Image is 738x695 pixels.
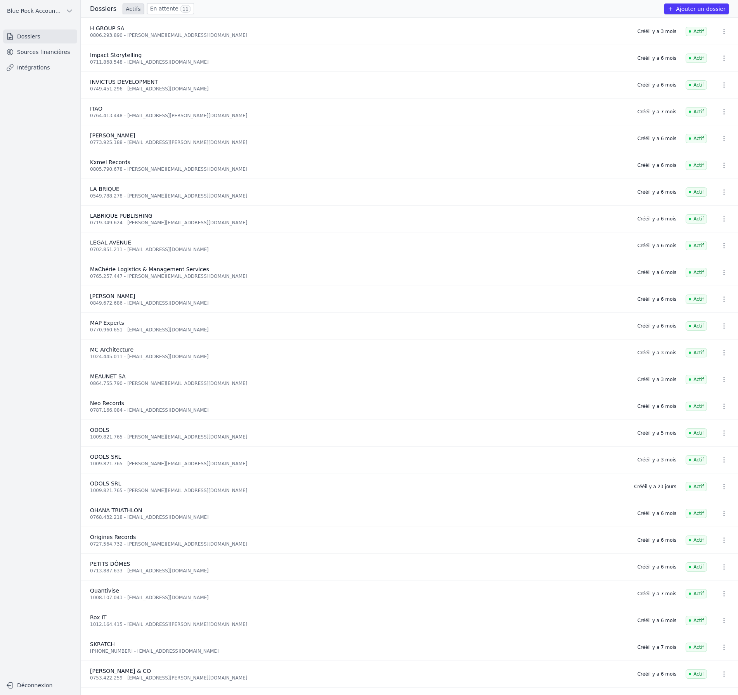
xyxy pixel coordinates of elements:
[638,644,676,650] div: Créé il y a 7 mois
[90,354,628,360] div: 1024.445.011 - [EMAIL_ADDRESS][DOMAIN_NAME]
[664,3,729,14] button: Ajouter un dossier
[686,348,707,357] span: Actif
[90,380,628,386] div: 0864.755.790 - [PERSON_NAME][EMAIL_ADDRESS][DOMAIN_NAME]
[686,375,707,384] span: Actif
[638,189,676,195] div: Créé il y a 6 mois
[638,296,676,302] div: Créé il y a 6 mois
[638,350,676,356] div: Créé il y a 3 mois
[3,45,77,59] a: Sources financières
[90,514,628,520] div: 0768.432.218 - [EMAIL_ADDRESS][DOMAIN_NAME]
[686,161,707,170] span: Actif
[90,675,628,681] div: 0753.422.259 - [EMAIL_ADDRESS][PERSON_NAME][DOMAIN_NAME]
[638,430,676,436] div: Créé il y a 5 mois
[638,216,676,222] div: Créé il y a 6 mois
[638,617,676,624] div: Créé il y a 6 mois
[686,107,707,116] span: Actif
[90,79,158,85] span: INVICTUS DEVELOPMENT
[686,187,707,197] span: Actif
[638,564,676,570] div: Créé il y a 6 mois
[3,5,77,17] button: Blue Rock Accounting
[686,482,707,491] span: Actif
[90,568,628,574] div: 0713.887.633 - [EMAIL_ADDRESS][DOMAIN_NAME]
[90,594,628,601] div: 1008.107.043 - [EMAIL_ADDRESS][DOMAIN_NAME]
[686,27,707,36] span: Actif
[90,648,628,654] div: [PHONE_NUMBER] - [EMAIL_ADDRESS][DOMAIN_NAME]
[180,5,191,13] span: 11
[123,3,144,14] a: Actifs
[90,588,119,594] span: Quantivise
[90,32,628,38] div: 0806.293.890 - [PERSON_NAME][EMAIL_ADDRESS][DOMAIN_NAME]
[686,643,707,652] span: Actif
[90,668,151,674] span: [PERSON_NAME] & CO
[686,669,707,679] span: Actif
[90,193,628,199] div: 0549.788.278 - [PERSON_NAME][EMAIL_ADDRESS][DOMAIN_NAME]
[90,534,136,540] span: Origines Records
[686,54,707,63] span: Actif
[634,484,676,490] div: Créé il y a 23 jours
[90,25,124,31] span: H GROUP SA
[638,510,676,516] div: Créé il y a 6 mois
[90,327,628,333] div: 0770.960.651 - [EMAIL_ADDRESS][DOMAIN_NAME]
[90,614,107,620] span: Rox IT
[3,61,77,75] a: Intégrations
[638,82,676,88] div: Créé il y a 6 mois
[686,321,707,331] span: Actif
[686,562,707,572] span: Actif
[90,561,130,567] span: PETITS DÔMES
[638,671,676,677] div: Créé il y a 6 mois
[638,537,676,543] div: Créé il y a 6 mois
[638,591,676,597] div: Créé il y a 7 mois
[686,134,707,143] span: Actif
[90,461,628,467] div: 1009.821.765 - [PERSON_NAME][EMAIL_ADDRESS][DOMAIN_NAME]
[90,541,628,547] div: 0727.564.732 - [PERSON_NAME][EMAIL_ADDRESS][DOMAIN_NAME]
[90,507,142,513] span: OHANA TRIATHLON
[686,295,707,304] span: Actif
[90,480,121,487] span: ODOLS SRL
[90,52,142,58] span: Impact Storytelling
[686,214,707,224] span: Actif
[3,679,77,692] button: Déconnexion
[638,243,676,249] div: Créé il y a 6 mois
[90,266,209,272] span: MaChérie Logistics & Management Services
[686,455,707,464] span: Actif
[3,29,77,43] a: Dossiers
[90,400,124,406] span: Neo Records
[638,162,676,168] div: Créé il y a 6 mois
[90,373,126,380] span: MEAUNET SA
[638,135,676,142] div: Créé il y a 6 mois
[686,616,707,625] span: Actif
[90,239,131,246] span: LEGAL AVENUE
[90,621,628,627] div: 1012.164.415 - [EMAIL_ADDRESS][PERSON_NAME][DOMAIN_NAME]
[638,457,676,463] div: Créé il y a 3 mois
[90,427,109,433] span: ODOLS
[90,132,135,139] span: [PERSON_NAME]
[638,28,676,35] div: Créé il y a 3 mois
[686,268,707,277] span: Actif
[90,300,628,306] div: 0849.672.686 - [EMAIL_ADDRESS][DOMAIN_NAME]
[90,407,628,413] div: 0787.166.084 - [EMAIL_ADDRESS][DOMAIN_NAME]
[90,113,628,119] div: 0764.413.448 - [EMAIL_ADDRESS][PERSON_NAME][DOMAIN_NAME]
[638,376,676,383] div: Créé il y a 3 mois
[7,7,62,15] span: Blue Rock Accounting
[90,487,625,494] div: 1009.821.765 - [PERSON_NAME][EMAIL_ADDRESS][DOMAIN_NAME]
[90,213,152,219] span: LABRIQUE PUBLISHING
[686,241,707,250] span: Actif
[90,166,628,172] div: 0805.790.678 - [PERSON_NAME][EMAIL_ADDRESS][DOMAIN_NAME]
[90,320,124,326] span: MAP Experts
[90,273,628,279] div: 0765.257.447 - [PERSON_NAME][EMAIL_ADDRESS][DOMAIN_NAME]
[90,139,628,146] div: 0773.925.188 - [EMAIL_ADDRESS][PERSON_NAME][DOMAIN_NAME]
[90,86,628,92] div: 0749.451.296 - [EMAIL_ADDRESS][DOMAIN_NAME]
[90,220,628,226] div: 0719.349.624 - [PERSON_NAME][EMAIL_ADDRESS][DOMAIN_NAME]
[90,186,120,192] span: LA BRIQUE
[638,269,676,276] div: Créé il y a 6 mois
[90,106,102,112] span: ITAO
[686,80,707,90] span: Actif
[90,347,133,353] span: MC Architecture
[638,109,676,115] div: Créé il y a 7 mois
[638,55,676,61] div: Créé il y a 6 mois
[686,402,707,411] span: Actif
[90,159,130,165] span: Kxmel Records
[638,323,676,329] div: Créé il y a 6 mois
[90,293,135,299] span: [PERSON_NAME]
[147,3,194,14] a: En attente 11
